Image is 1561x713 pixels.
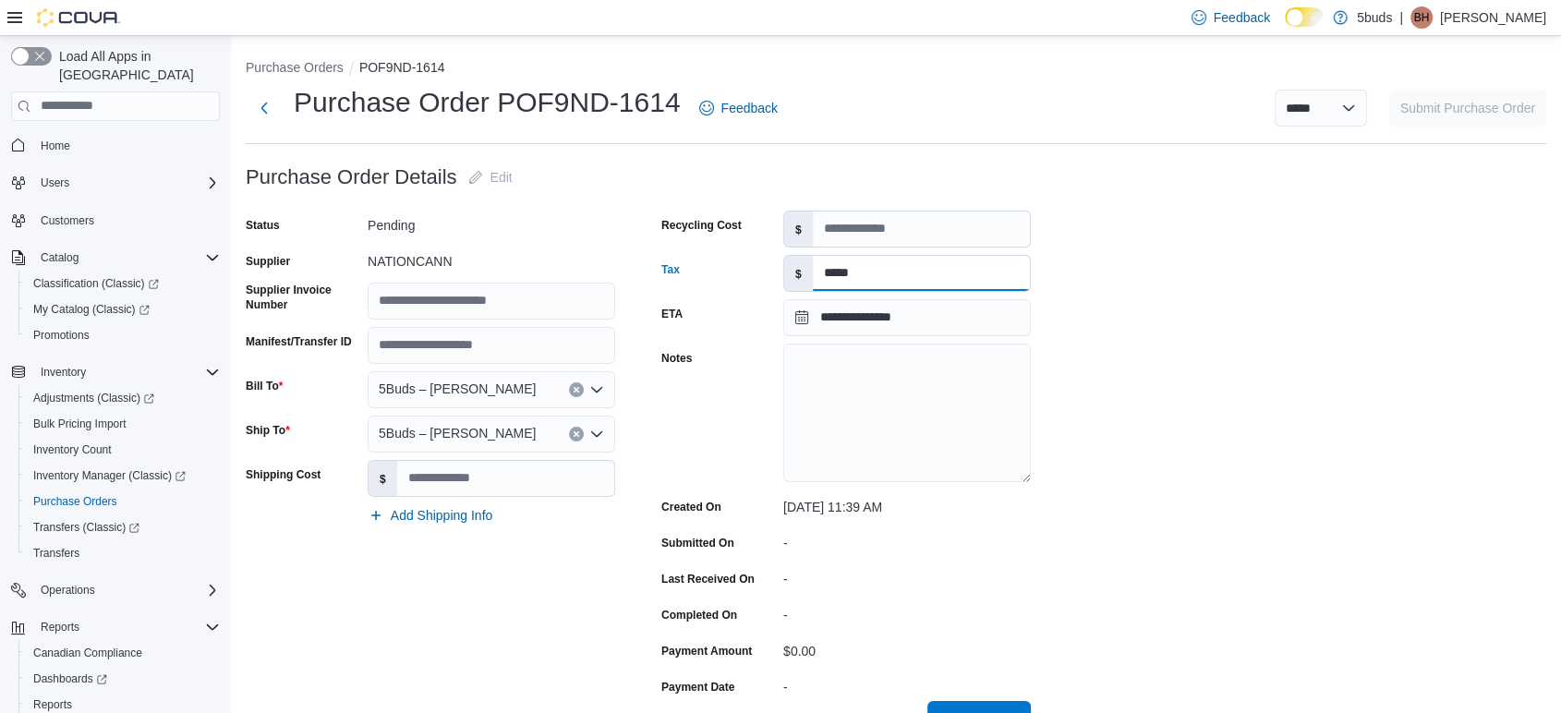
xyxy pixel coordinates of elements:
[26,298,157,320] a: My Catalog (Classic)
[1400,99,1535,117] span: Submit Purchase Order
[379,422,536,444] span: 5Buds – [PERSON_NAME]
[33,417,127,431] span: Bulk Pricing Import
[783,600,1031,622] div: -
[391,506,493,525] span: Add Shipping Info
[246,254,290,269] label: Supplier
[661,680,734,695] label: Payment Date
[26,668,115,690] a: Dashboards
[18,640,227,666] button: Canadian Compliance
[246,58,1546,80] nav: An example of EuiBreadcrumbs
[1285,27,1286,28] span: Dark Mode
[783,564,1031,586] div: -
[368,211,615,233] div: Pending
[26,439,119,461] a: Inventory Count
[33,520,139,535] span: Transfers (Classic)
[18,411,227,437] button: Bulk Pricing Import
[490,168,513,187] span: Edit
[33,579,103,601] button: Operations
[589,382,604,397] button: Open list of options
[37,8,120,27] img: Cova
[721,99,778,117] span: Feedback
[33,616,87,638] button: Reports
[18,514,227,540] a: Transfers (Classic)
[33,276,159,291] span: Classification (Classic)
[4,245,227,271] button: Catalog
[26,413,134,435] a: Bulk Pricing Import
[33,697,72,712] span: Reports
[26,490,220,513] span: Purchase Orders
[41,139,70,153] span: Home
[361,497,501,534] button: Add Shipping Info
[33,494,117,509] span: Purchase Orders
[369,461,397,496] label: $
[33,302,150,317] span: My Catalog (Classic)
[4,614,227,640] button: Reports
[692,90,785,127] a: Feedback
[246,423,290,438] label: Ship To
[4,132,227,159] button: Home
[26,272,166,295] a: Classification (Classic)
[1440,6,1546,29] p: [PERSON_NAME]
[661,536,734,550] label: Submitted On
[1357,6,1392,29] p: 5buds
[783,636,1031,659] div: $0.00
[1410,6,1433,29] div: Brittany Harpestad
[246,334,352,349] label: Manifest/Transfer ID
[461,159,520,196] button: Edit
[26,642,150,664] a: Canadian Compliance
[661,500,721,514] label: Created On
[4,207,227,234] button: Customers
[26,324,97,346] a: Promotions
[33,134,220,157] span: Home
[661,218,742,233] label: Recycling Cost
[1389,90,1546,127] button: Submit Purchase Order
[33,172,220,194] span: Users
[4,577,227,603] button: Operations
[26,298,220,320] span: My Catalog (Classic)
[33,646,142,660] span: Canadian Compliance
[569,382,584,397] button: Clear input
[41,365,86,380] span: Inventory
[26,516,147,538] a: Transfers (Classic)
[26,387,220,409] span: Adjustments (Classic)
[246,467,321,482] label: Shipping Cost
[41,583,95,598] span: Operations
[26,465,220,487] span: Inventory Manager (Classic)
[33,616,220,638] span: Reports
[26,324,220,346] span: Promotions
[18,437,227,463] button: Inventory Count
[33,671,107,686] span: Dashboards
[33,247,86,269] button: Catalog
[26,542,220,564] span: Transfers
[359,60,445,75] button: POF9ND-1614
[26,387,162,409] a: Adjustments (Classic)
[33,209,220,232] span: Customers
[246,379,283,393] label: Bill To
[783,672,1031,695] div: -
[569,427,584,441] button: Clear input
[26,542,87,564] a: Transfers
[661,262,680,277] label: Tax
[18,322,227,348] button: Promotions
[18,489,227,514] button: Purchase Orders
[26,668,220,690] span: Dashboards
[33,135,78,157] a: Home
[33,546,79,561] span: Transfers
[18,463,227,489] a: Inventory Manager (Classic)
[368,247,615,269] div: NATIONCANN
[41,250,79,265] span: Catalog
[1399,6,1403,29] p: |
[661,608,737,622] label: Completed On
[246,60,344,75] button: Purchase Orders
[33,442,112,457] span: Inventory Count
[26,272,220,295] span: Classification (Classic)
[18,296,227,322] a: My Catalog (Classic)
[33,361,220,383] span: Inventory
[18,385,227,411] a: Adjustments (Classic)
[26,490,125,513] a: Purchase Orders
[33,468,186,483] span: Inventory Manager (Classic)
[783,492,1031,514] div: [DATE] 11:39 AM
[661,644,752,659] label: Payment Amount
[41,620,79,634] span: Reports
[41,175,69,190] span: Users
